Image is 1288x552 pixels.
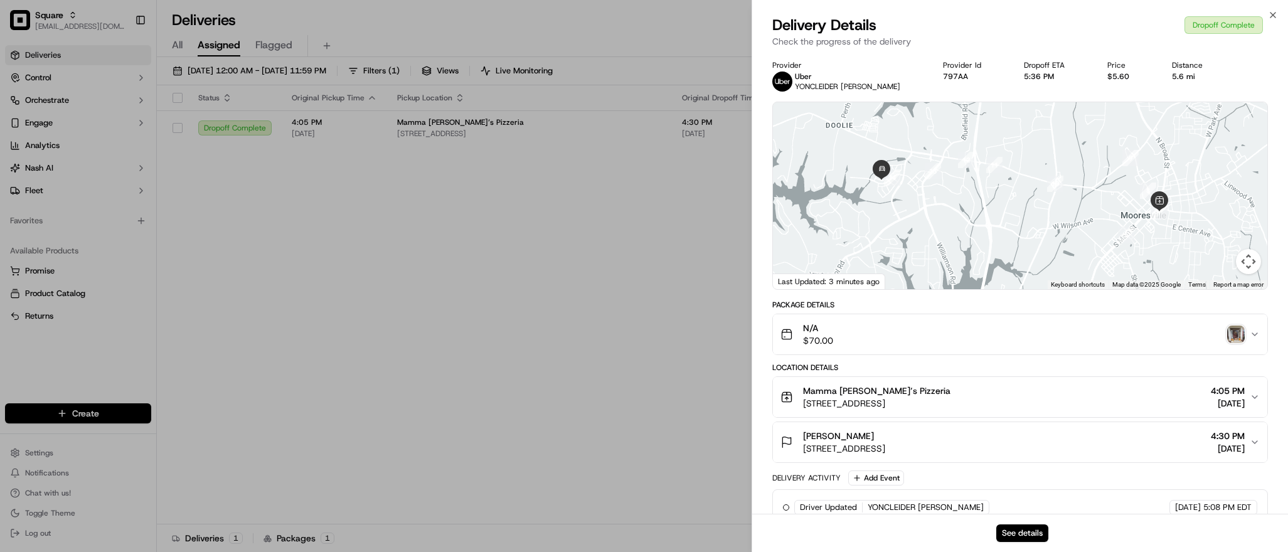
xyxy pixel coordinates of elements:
span: [DATE] [1211,442,1245,455]
span: 5:08 PM EDT [1203,502,1252,513]
button: Map camera controls [1236,249,1261,274]
span: YONCLEIDER [PERSON_NAME] [795,82,900,92]
p: Check the progress of the delivery [772,35,1268,48]
button: Add Event [848,470,904,486]
span: Mamma [PERSON_NAME]’s Pizzeria [803,385,950,397]
div: 5.6 mi [1172,72,1225,82]
button: See details [996,524,1048,542]
span: 4:05 PM [1211,385,1245,397]
span: [DATE] [1175,502,1201,513]
span: [STREET_ADDRESS] [803,442,885,455]
span: Driver Updated [800,502,857,513]
button: Mamma [PERSON_NAME]’s Pizzeria[STREET_ADDRESS]4:05 PM[DATE] [773,377,1267,417]
span: [STREET_ADDRESS] [803,397,950,410]
img: photo_proof_of_delivery image [1227,326,1245,343]
span: [DATE] [1211,397,1245,410]
div: 13 [925,163,941,179]
div: Delivery Activity [772,473,841,483]
div: Package Details [772,300,1268,310]
a: Open this area in Google Maps (opens a new window) [776,273,817,289]
a: Terms (opens in new tab) [1188,281,1206,288]
div: 12 [958,152,974,168]
span: 4:30 PM [1211,430,1245,442]
div: 9 [1122,150,1139,166]
div: $5.60 [1107,72,1152,82]
span: [PERSON_NAME] [803,430,874,442]
div: 5 [1118,226,1134,243]
img: uber-new-logo.jpeg [772,72,792,92]
div: 10 [1047,176,1063,192]
div: Location Details [772,363,1268,373]
button: 797AA [943,72,968,82]
button: Keyboard shortcuts [1051,280,1105,289]
button: [PERSON_NAME][STREET_ADDRESS]4:30 PM[DATE] [773,422,1267,462]
span: Map data ©2025 Google [1112,281,1181,288]
div: Provider Id [943,60,1004,70]
div: Price [1107,60,1152,70]
div: Provider [772,60,923,70]
div: Dropoff ETA [1024,60,1087,70]
div: 5:36 PM [1024,72,1087,82]
span: Delivery Details [772,15,876,35]
div: Distance [1172,60,1225,70]
button: N/A$70.00photo_proof_of_delivery image [773,314,1267,354]
span: $70.00 [803,334,833,347]
div: 8 [1140,183,1156,199]
span: YONCLEIDER [PERSON_NAME] [868,502,984,513]
p: Uber [795,72,900,82]
img: Google [776,273,817,289]
a: Report a map error [1213,281,1264,288]
div: 14 [884,169,900,186]
div: 11 [986,157,1003,173]
span: N/A [803,322,833,334]
div: Last Updated: 3 minutes ago [773,273,885,289]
